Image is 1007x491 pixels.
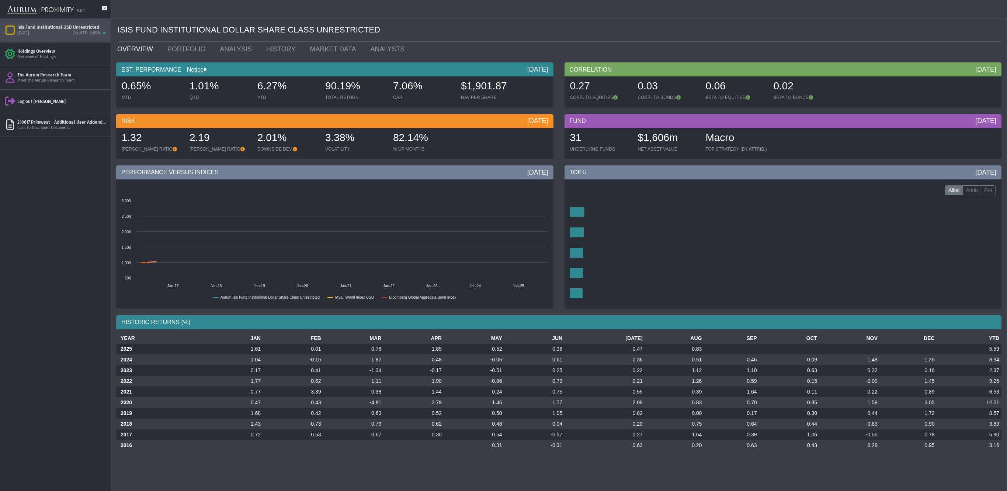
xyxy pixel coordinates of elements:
[759,365,820,376] td: 0.63
[202,376,263,387] td: 1.77
[202,408,263,419] td: 1.68
[116,387,202,397] th: 2021
[444,344,504,354] td: 0.52
[323,387,384,397] td: 0.38
[570,131,631,146] div: 31
[304,42,365,56] a: MARKET DATA
[202,419,263,429] td: 1.43
[263,408,323,419] td: 0.42
[704,397,759,408] td: 0.70
[638,146,698,152] div: NET ASSET VALUE
[759,376,820,387] td: 0.15
[202,333,263,344] th: JAN
[645,408,704,419] td: 0.00
[444,397,504,408] td: 1.46
[937,354,1001,365] td: 8.34
[257,131,318,146] div: 2.01%
[116,440,202,451] th: 2016
[759,440,820,451] td: 0.43
[513,284,524,288] text: Jan-25
[444,429,504,440] td: 0.54
[565,62,1002,76] div: CORRELATION
[125,276,131,280] text: 500
[704,376,759,387] td: 0.59
[297,284,308,288] text: Jan-20
[937,365,1001,376] td: 2.37
[340,284,351,288] text: Jan-21
[257,95,318,100] div: YTD
[565,440,645,451] td: 0.63
[323,376,384,387] td: 1.11
[116,419,202,429] th: 2018
[706,79,766,95] div: 0.06
[444,333,504,344] th: MAY
[17,72,108,78] div: The Aurum Research Team
[112,42,162,56] a: OVERVIEW
[389,295,456,299] text: Bloomberg Global Aggregate Bond Index
[116,62,553,76] div: EST. PERFORMANCE
[116,344,202,354] th: 2025
[880,354,937,365] td: 1.35
[393,146,454,152] div: % UP MONTHS
[118,18,1001,42] div: ISIS FUND INSTITUTIONAL DOLLAR SHARE CLASS UNRESTRICTED
[527,168,548,177] div: [DATE]
[937,376,1001,387] td: 9.25
[116,408,202,419] th: 2019
[819,387,880,397] td: 0.22
[759,354,820,365] td: 0.09
[565,419,645,429] td: 0.20
[383,387,444,397] td: 1.44
[565,397,645,408] td: 2.08
[323,365,384,376] td: -1.34
[469,284,481,288] text: Jan-24
[819,408,880,419] td: 0.44
[444,354,504,365] td: -0.06
[759,333,820,344] th: OCT
[880,419,937,429] td: 0.90
[263,365,323,376] td: 0.41
[880,408,937,419] td: 1.72
[190,80,219,92] span: 1.01%
[704,440,759,451] td: 0.63
[504,440,565,451] td: -0.31
[202,387,263,397] td: -0.77
[565,354,645,365] td: 0.36
[645,397,704,408] td: 0.83
[819,429,880,440] td: -0.55
[263,419,323,429] td: -0.73
[77,8,85,14] div: 5.0.1
[17,99,108,104] div: Log out [PERSON_NAME]
[393,79,454,95] div: 7.06%
[975,65,996,74] div: [DATE]
[181,66,206,74] div: Notice
[383,397,444,408] td: 3.79
[880,387,937,397] td: 0.89
[116,365,202,376] th: 2023
[335,295,374,299] text: MSCI World Index USD
[263,354,323,365] td: -0.15
[645,376,704,387] td: 1.26
[527,116,548,125] div: [DATE]
[504,408,565,419] td: 1.05
[645,354,704,365] td: 0.51
[704,419,759,429] td: 0.64
[504,376,565,387] td: 0.79
[383,344,444,354] td: 1.85
[323,419,384,429] td: 0.79
[704,333,759,344] th: SEP
[937,429,1001,440] td: 5.90
[17,31,29,36] div: [DATE]
[504,354,565,365] td: 0.61
[504,387,565,397] td: -0.75
[383,429,444,440] td: 0.30
[759,387,820,397] td: -0.11
[444,419,504,429] td: 0.48
[190,95,250,100] div: QTD
[504,365,565,376] td: 0.25
[162,42,215,56] a: PORTFOLIO
[819,440,880,451] td: 0.28
[527,65,548,74] div: [DATE]
[383,408,444,419] td: 0.52
[819,365,880,376] td: 0.32
[116,429,202,440] th: 2017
